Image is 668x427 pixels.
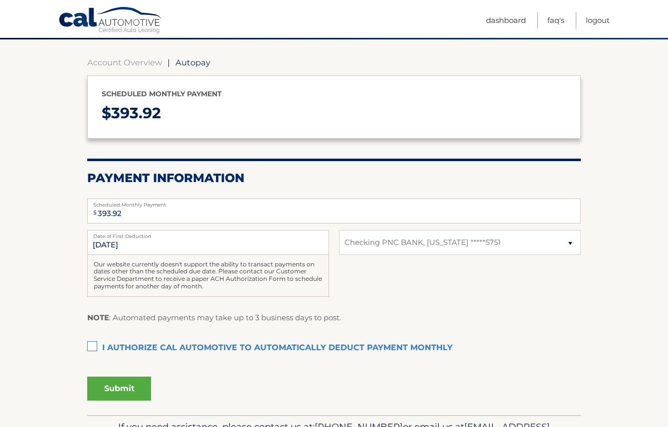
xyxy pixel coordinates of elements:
p: Scheduled monthly payment [102,88,566,100]
label: Scheduled Monthly Payment [87,199,581,207]
a: Account Overview [87,57,162,67]
label: I authorize cal automotive to automatically deduct payment monthly [87,338,581,358]
span: Autopay [175,57,210,67]
span: $ [90,202,100,224]
label: Date of First Deduction [87,230,329,238]
div: Our website currently doesn't support the ability to transact payments on dates other than the sc... [87,255,329,297]
strong: NOTE [87,313,109,322]
span: 393.92 [111,104,161,122]
span: | [167,57,170,67]
a: Cal Automotive [58,6,163,35]
button: Submit [87,377,151,401]
input: Payment Date [87,230,329,255]
p: $ [102,100,566,127]
p: : Automated payments may take up to 3 business days to post. [87,311,341,324]
a: Dashboard [486,12,526,28]
h2: Payment Information [87,171,581,186]
a: FAQ's [547,12,564,28]
a: Logout [586,12,610,28]
input: Payment Amount [87,199,581,223]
